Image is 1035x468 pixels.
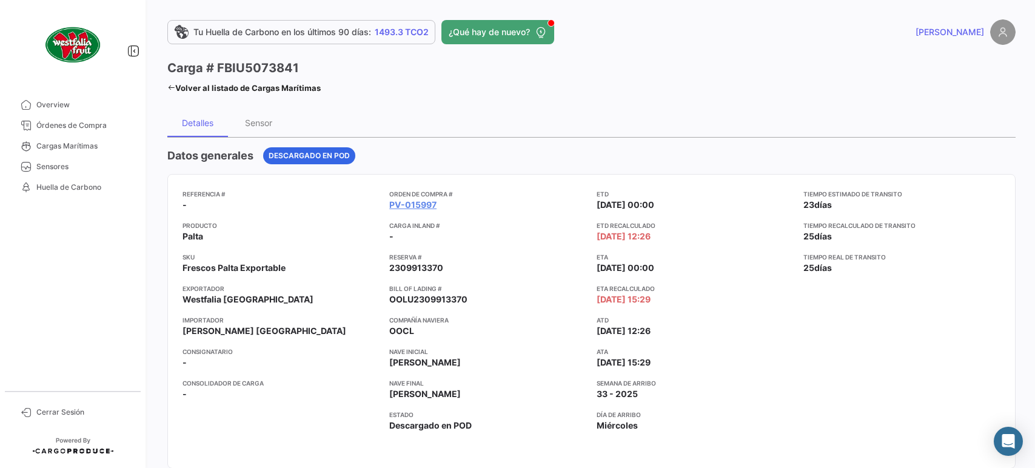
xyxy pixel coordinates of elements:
app-card-info-title: ETA Recalculado [597,284,794,293]
span: [DATE] 15:29 [597,356,651,369]
app-card-info-title: Nave inicial [389,347,586,356]
span: - [183,199,187,211]
a: PV-015997 [389,199,437,211]
span: ¿Qué hay de nuevo? [449,26,530,38]
app-card-info-title: ETD Recalculado [597,221,794,230]
div: Sensor [245,118,272,128]
app-card-info-title: Nave final [389,378,586,388]
div: Abrir Intercom Messenger [994,427,1023,456]
span: 25 [803,231,814,241]
app-card-info-title: Bill of Lading # [389,284,586,293]
a: Huella de Carbono [10,177,136,198]
button: ¿Qué hay de nuevo? [441,20,554,44]
app-card-info-title: Estado [389,410,586,420]
div: Detalles [182,118,213,128]
span: días [814,231,832,241]
app-card-info-title: Tiempo recalculado de transito [803,221,1000,230]
span: 25 [803,262,814,273]
span: Cargas Marítimas [36,141,131,152]
app-card-info-title: ATD [597,315,794,325]
span: Sensores [36,161,131,172]
span: 1493.3 TCO2 [375,26,429,38]
span: [PERSON_NAME] [389,388,461,400]
span: Órdenes de Compra [36,120,131,131]
span: Huella de Carbono [36,182,131,193]
a: Órdenes de Compra [10,115,136,136]
span: 33 - 2025 [597,388,638,400]
app-card-info-title: Carga inland # [389,221,586,230]
img: client-50.png [42,15,103,75]
span: días [814,199,832,210]
span: [DATE] 15:29 [597,293,651,306]
app-card-info-title: ETA [597,252,794,262]
app-card-info-title: SKU [183,252,380,262]
span: 2309913370 [389,262,443,274]
app-card-info-title: Orden de Compra # [389,189,586,199]
span: Palta [183,230,203,242]
a: Overview [10,95,136,115]
span: Miércoles [597,420,638,432]
span: Tu Huella de Carbono en los últimos 90 días: [193,26,371,38]
app-card-info-title: Exportador [183,284,380,293]
span: - [389,230,394,242]
span: Descargado en POD [269,150,350,161]
app-card-info-title: Día de Arribo [597,410,794,420]
span: Overview [36,99,131,110]
span: Westfalia [GEOGRAPHIC_DATA] [183,293,313,306]
app-card-info-title: Tiempo real de transito [803,252,1000,262]
span: [DATE] 12:26 [597,230,651,242]
a: Volver al listado de Cargas Marítimas [167,79,321,96]
app-card-info-title: Importador [183,315,380,325]
app-card-info-title: Reserva # [389,252,586,262]
app-card-info-title: Producto [183,221,380,230]
a: Cargas Marítimas [10,136,136,156]
span: [PERSON_NAME] [916,26,984,38]
app-card-info-title: Referencia # [183,189,380,199]
a: Tu Huella de Carbono en los últimos 90 días:1493.3 TCO2 [167,20,435,44]
app-card-info-title: Consignatario [183,347,380,356]
span: Descargado en POD [389,420,472,432]
span: - [183,388,187,400]
span: [DATE] 12:26 [597,325,651,337]
span: Frescos Palta Exportable [183,262,286,274]
h3: Carga # FBIU5073841 [167,59,299,76]
app-card-info-title: ETD [597,189,794,199]
span: [PERSON_NAME] [GEOGRAPHIC_DATA] [183,325,346,337]
span: [PERSON_NAME] [389,356,461,369]
h4: Datos generales [167,147,253,164]
app-card-info-title: Tiempo estimado de transito [803,189,1000,199]
span: Cerrar Sesión [36,407,131,418]
span: [DATE] 00:00 [597,262,654,274]
app-card-info-title: Consolidador de Carga [183,378,380,388]
app-card-info-title: Compañía naviera [389,315,586,325]
app-card-info-title: ATA [597,347,794,356]
span: OOCL [389,325,414,337]
span: OOLU2309913370 [389,293,467,306]
a: Sensores [10,156,136,177]
app-card-info-title: Semana de Arribo [597,378,794,388]
span: días [814,262,832,273]
span: - [183,356,187,369]
span: [DATE] 00:00 [597,199,654,211]
span: 23 [803,199,814,210]
img: placeholder-user.png [990,19,1016,45]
